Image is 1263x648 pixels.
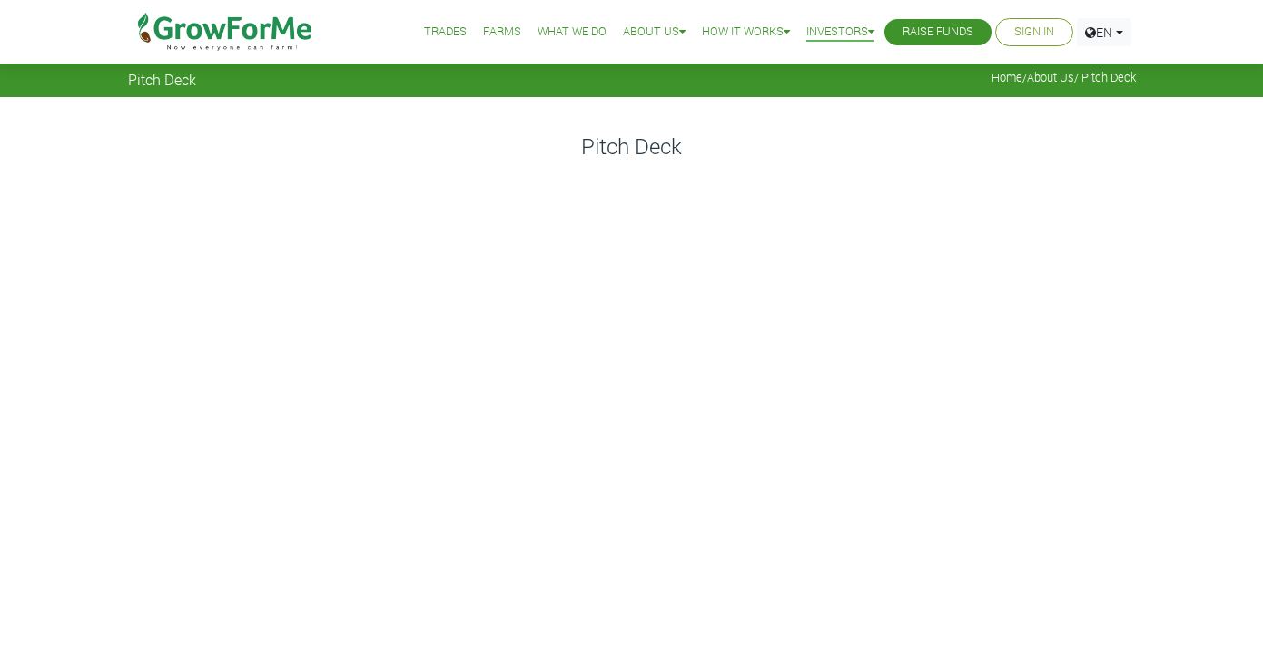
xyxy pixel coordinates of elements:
a: Raise Funds [903,23,973,42]
a: Trades [424,23,467,42]
span: / / Pitch Deck [992,71,1136,84]
a: How it Works [702,23,790,42]
a: About Us [1027,70,1074,84]
a: Sign In [1014,23,1054,42]
a: EN [1077,18,1131,46]
a: Farms [483,23,521,42]
a: About Us [623,23,686,42]
a: Home [992,70,1022,84]
a: What We Do [538,23,607,42]
a: Investors [806,23,874,42]
h4: Pitch Deck [128,133,1136,160]
span: Pitch Deck [128,71,196,88]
